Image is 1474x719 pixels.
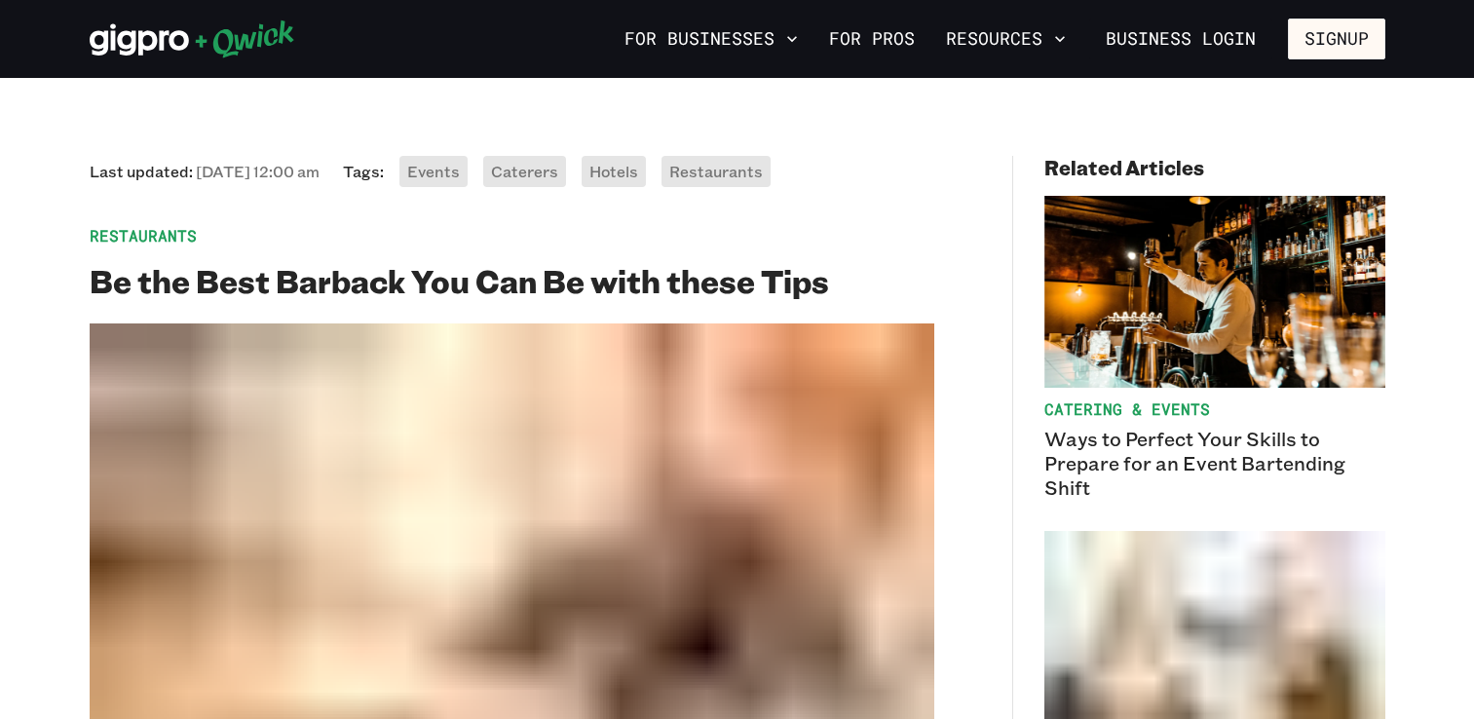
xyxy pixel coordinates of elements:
[1044,196,1385,500] a: Catering & EventsWays to Perfect Your Skills to Prepare for an Event Bartending Shift
[821,22,923,56] a: For Pros
[1288,19,1385,59] button: Signup
[90,261,934,300] h2: Be the Best Barback You Can Be with these Tips
[1044,156,1385,180] h4: Related Articles
[1044,196,1385,388] img: Ways to Perfect Your Skills to Prepare for an Event Bartending Shift
[1089,19,1272,59] a: Business Login
[1044,399,1385,419] span: Catering & Events
[343,162,384,181] span: Tags:
[1044,427,1385,500] p: Ways to Perfect Your Skills to Prepare for an Event Bartending Shift
[669,161,763,181] span: Restaurants
[938,22,1074,56] button: Resources
[407,161,460,181] span: Events
[617,22,806,56] button: For Businesses
[90,226,934,246] span: Restaurants
[491,161,558,181] span: Caterers
[90,162,320,181] span: Last updated:
[589,161,638,181] span: Hotels
[196,161,320,181] span: [DATE] 12:00 am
